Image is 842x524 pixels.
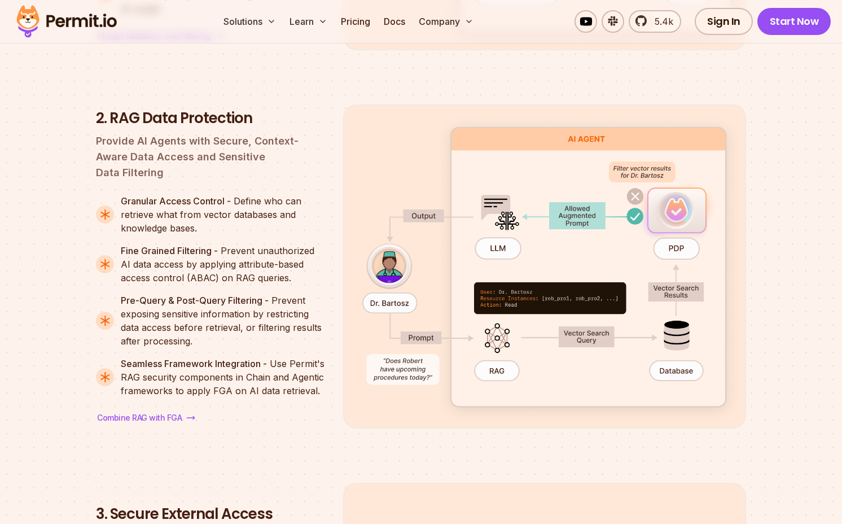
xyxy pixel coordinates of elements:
[97,412,182,423] span: Combine RAG with FGA
[629,10,681,33] a: 5.4k
[648,15,673,28] span: 5.4k
[336,10,375,33] a: Pricing
[121,295,269,306] strong: Pre-Query & Post-Query Filtering -
[121,194,325,235] p: Define who can retrieve what from vector databases and knowledge bases.
[96,108,325,129] h3: 2. RAG Data Protection
[121,358,267,369] strong: Seamless Framework Integration -
[96,133,325,181] p: Provide AI Agents with Secure, Context-Aware Data Access and Sensitive Data Filtering
[219,10,280,33] button: Solutions
[285,10,332,33] button: Learn
[121,244,325,285] p: Prevent unauthorized AI data access by applying attribute-based access control (ABAC) on RAG quer...
[121,357,325,398] p: Use Permit's RAG security components in Chain and Agentic frameworks to apply FGA on AI data retr...
[414,10,478,33] button: Company
[695,8,753,35] a: Sign In
[379,10,410,33] a: Docs
[96,411,196,425] a: Combine RAG with FGA
[121,195,231,207] strong: Granular Access Control -
[11,2,122,41] img: Permit logo
[121,294,325,348] p: Prevent exposing sensitive information by restricting data access before retrieval, or filtering ...
[121,245,218,256] strong: Fine Grained Filtering -
[757,8,831,35] a: Start Now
